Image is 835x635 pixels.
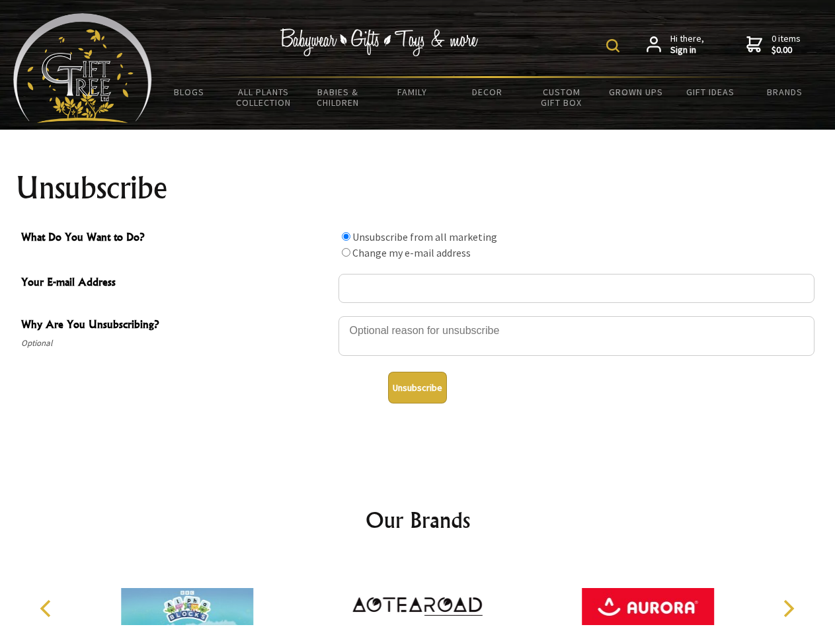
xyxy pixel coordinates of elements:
a: Brands [748,78,822,106]
a: Hi there,Sign in [647,33,704,56]
strong: $0.00 [772,44,801,56]
a: Gift Ideas [673,78,748,106]
input: What Do You Want to Do? [342,248,350,257]
a: Family [376,78,450,106]
span: Hi there, [670,33,704,56]
img: Babyware - Gifts - Toys and more... [13,13,152,123]
a: 0 items$0.00 [746,33,801,56]
input: Your E-mail Address [338,274,815,303]
label: Change my e-mail address [352,246,471,259]
a: Decor [450,78,524,106]
span: Optional [21,335,332,351]
img: Babywear - Gifts - Toys & more [280,28,479,56]
a: BLOGS [152,78,227,106]
img: product search [606,39,619,52]
span: 0 items [772,32,801,56]
a: Grown Ups [598,78,673,106]
label: Unsubscribe from all marketing [352,230,497,243]
a: Babies & Children [301,78,376,116]
button: Next [774,594,803,623]
span: Why Are You Unsubscribing? [21,316,332,335]
strong: Sign in [670,44,704,56]
span: What Do You Want to Do? [21,229,332,248]
h2: Our Brands [26,504,809,536]
a: Custom Gift Box [524,78,599,116]
textarea: Why Are You Unsubscribing? [338,316,815,356]
input: What Do You Want to Do? [342,232,350,241]
button: Unsubscribe [388,372,447,403]
span: Your E-mail Address [21,274,332,293]
a: All Plants Collection [227,78,301,116]
button: Previous [33,594,62,623]
h1: Unsubscribe [16,172,820,204]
